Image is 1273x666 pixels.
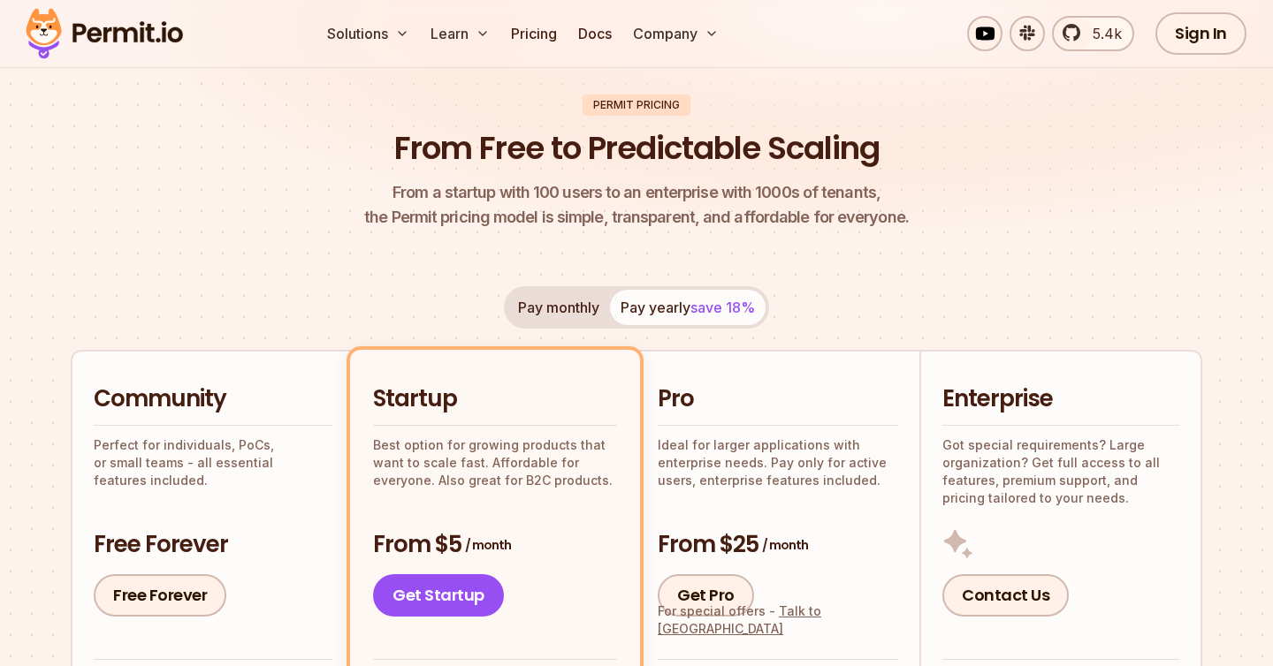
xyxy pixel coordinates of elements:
h2: Community [94,383,332,415]
p: Got special requirements? Large organization? Get full access to all features, premium support, a... [942,436,1179,507]
h2: Startup [373,383,617,415]
p: Perfect for individuals, PoCs, or small teams - all essential features included. [94,436,332,489]
a: Contact Us [942,574,1069,617]
h1: From Free to Predictable Scaling [394,126,880,170]
div: Permit Pricing [583,95,690,116]
h3: From $5 [373,529,617,561]
span: From a startup with 100 users to an enterprise with 1000s of tenants, [364,180,909,205]
span: 5.4k [1082,23,1122,44]
span: / month [762,536,808,554]
button: Pay monthly [507,290,610,325]
h3: Free Forever [94,529,332,561]
a: 5.4k [1052,16,1134,51]
span: / month [465,536,511,554]
button: Learn [423,16,497,51]
a: Get Startup [373,574,504,617]
a: Sign In [1155,12,1246,55]
h3: From $25 [658,529,898,561]
p: Ideal for larger applications with enterprise needs. Pay only for active users, enterprise featur... [658,436,898,489]
a: Pricing [504,16,564,51]
h2: Enterprise [942,383,1179,415]
a: Docs [571,16,619,51]
p: Best option for growing products that want to scale fast. Affordable for everyone. Also great for... [373,436,617,489]
a: Get Pro [658,574,754,617]
a: Free Forever [94,574,226,617]
h2: Pro [658,383,898,415]
button: Company [626,16,726,51]
button: Solutions [320,16,416,51]
div: For special offers - [658,602,898,638]
img: Permit logo [18,4,191,64]
p: the Permit pricing model is simple, transparent, and affordable for everyone. [364,180,909,230]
